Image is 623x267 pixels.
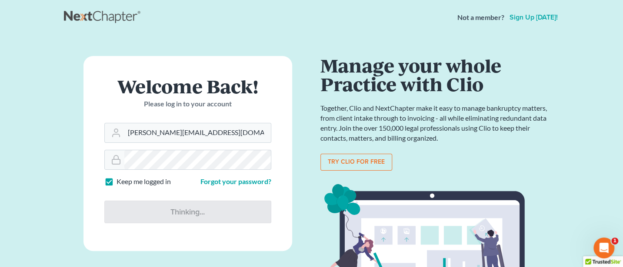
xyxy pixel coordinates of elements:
iframe: Intercom live chat [593,237,614,258]
p: Please log in to your account [104,99,271,109]
label: Keep me logged in [117,177,171,187]
input: Thinking... [104,201,271,223]
a: Sign up [DATE]! [508,14,560,21]
a: Forgot your password? [200,177,271,185]
input: Email Address [124,123,271,142]
span: 1 [611,237,618,244]
p: Together, Clio and NextChapter make it easy to manage bankruptcy matters, from client intake thro... [320,103,551,143]
a: Try clio for free [320,154,392,171]
h1: Welcome Back! [104,77,271,96]
strong: Not a member? [457,13,504,23]
h1: Manage your whole Practice with Clio [320,56,551,93]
